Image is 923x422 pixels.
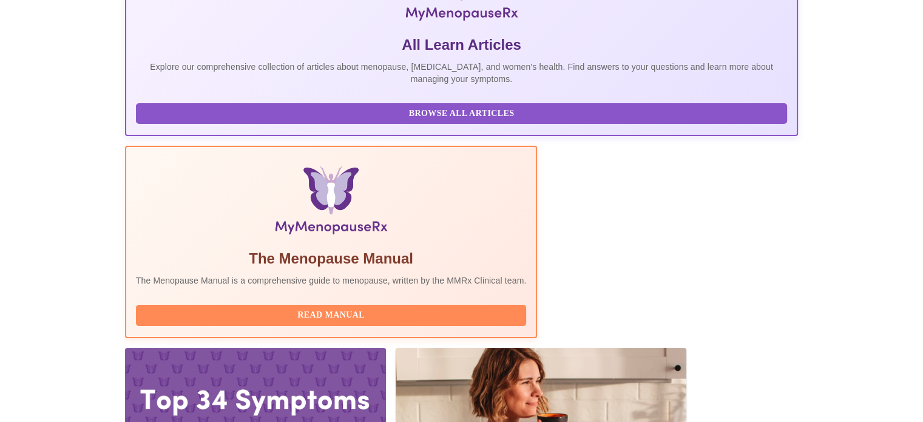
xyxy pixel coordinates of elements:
p: Explore our comprehensive collection of articles about menopause, [MEDICAL_DATA], and women's hea... [136,61,788,85]
a: Read Manual [136,309,530,319]
a: Browse All Articles [136,107,791,118]
span: Browse All Articles [148,106,776,121]
button: Browse All Articles [136,103,788,124]
h5: The Menopause Manual [136,249,527,268]
button: Read Manual [136,305,527,326]
p: The Menopause Manual is a comprehensive guide to menopause, written by the MMRx Clinical team. [136,274,527,287]
img: Menopause Manual [198,166,464,239]
h5: All Learn Articles [136,35,788,55]
span: Read Manual [148,308,515,323]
